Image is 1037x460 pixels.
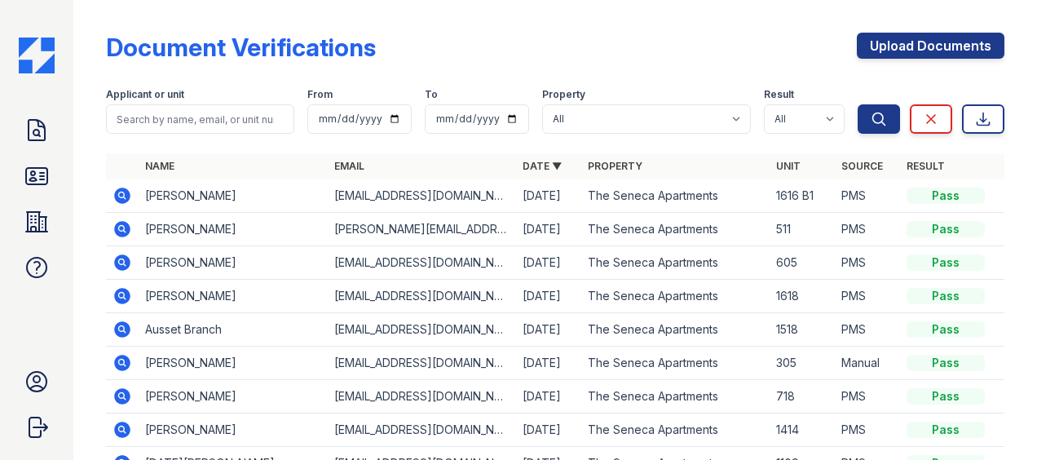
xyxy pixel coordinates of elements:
[581,414,770,447] td: The Seneca Apartments
[907,160,945,172] a: Result
[770,380,835,414] td: 718
[106,104,294,134] input: Search by name, email, or unit number
[581,280,770,313] td: The Seneca Apartments
[835,213,900,246] td: PMS
[523,160,562,172] a: Date ▼
[581,246,770,280] td: The Seneca Apartments
[328,246,516,280] td: [EMAIL_ADDRESS][DOMAIN_NAME]
[139,313,327,347] td: Ausset Branch
[776,160,801,172] a: Unit
[907,321,985,338] div: Pass
[588,160,642,172] a: Property
[835,380,900,414] td: PMS
[145,160,174,172] a: Name
[139,280,327,313] td: [PERSON_NAME]
[307,88,333,101] label: From
[907,388,985,405] div: Pass
[770,414,835,447] td: 1414
[328,280,516,313] td: [EMAIL_ADDRESS][DOMAIN_NAME]
[907,288,985,304] div: Pass
[328,213,516,246] td: [PERSON_NAME][EMAIL_ADDRESS][DOMAIN_NAME]
[516,380,581,414] td: [DATE]
[425,88,438,101] label: To
[139,414,327,447] td: [PERSON_NAME]
[139,213,327,246] td: [PERSON_NAME]
[516,213,581,246] td: [DATE]
[328,380,516,414] td: [EMAIL_ADDRESS][DOMAIN_NAME]
[770,280,835,313] td: 1618
[907,355,985,371] div: Pass
[516,280,581,313] td: [DATE]
[139,179,327,213] td: [PERSON_NAME]
[835,246,900,280] td: PMS
[106,88,184,101] label: Applicant or unit
[907,221,985,237] div: Pass
[581,347,770,380] td: The Seneca Apartments
[542,88,585,101] label: Property
[581,313,770,347] td: The Seneca Apartments
[770,347,835,380] td: 305
[139,347,327,380] td: [PERSON_NAME]
[334,160,364,172] a: Email
[516,246,581,280] td: [DATE]
[907,188,985,204] div: Pass
[19,38,55,73] img: CE_Icon_Blue-c292c112584629df590d857e76928e9f676e5b41ef8f769ba2f05ee15b207248.png
[581,380,770,414] td: The Seneca Apartments
[516,414,581,447] td: [DATE]
[835,179,900,213] td: PMS
[764,88,794,101] label: Result
[581,213,770,246] td: The Seneca Apartments
[516,347,581,380] td: [DATE]
[835,313,900,347] td: PMS
[328,179,516,213] td: [EMAIL_ADDRESS][DOMAIN_NAME]
[770,246,835,280] td: 605
[835,414,900,447] td: PMS
[139,246,327,280] td: [PERSON_NAME]
[106,33,376,62] div: Document Verifications
[835,347,900,380] td: Manual
[516,313,581,347] td: [DATE]
[907,422,985,438] div: Pass
[841,160,883,172] a: Source
[516,179,581,213] td: [DATE]
[328,414,516,447] td: [EMAIL_ADDRESS][DOMAIN_NAME]
[770,213,835,246] td: 511
[907,254,985,271] div: Pass
[139,380,327,414] td: [PERSON_NAME]
[857,33,1004,59] a: Upload Documents
[581,179,770,213] td: The Seneca Apartments
[328,347,516,380] td: [EMAIL_ADDRESS][DOMAIN_NAME]
[328,313,516,347] td: [EMAIL_ADDRESS][DOMAIN_NAME]
[770,179,835,213] td: 1616 B1
[835,280,900,313] td: PMS
[770,313,835,347] td: 1518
